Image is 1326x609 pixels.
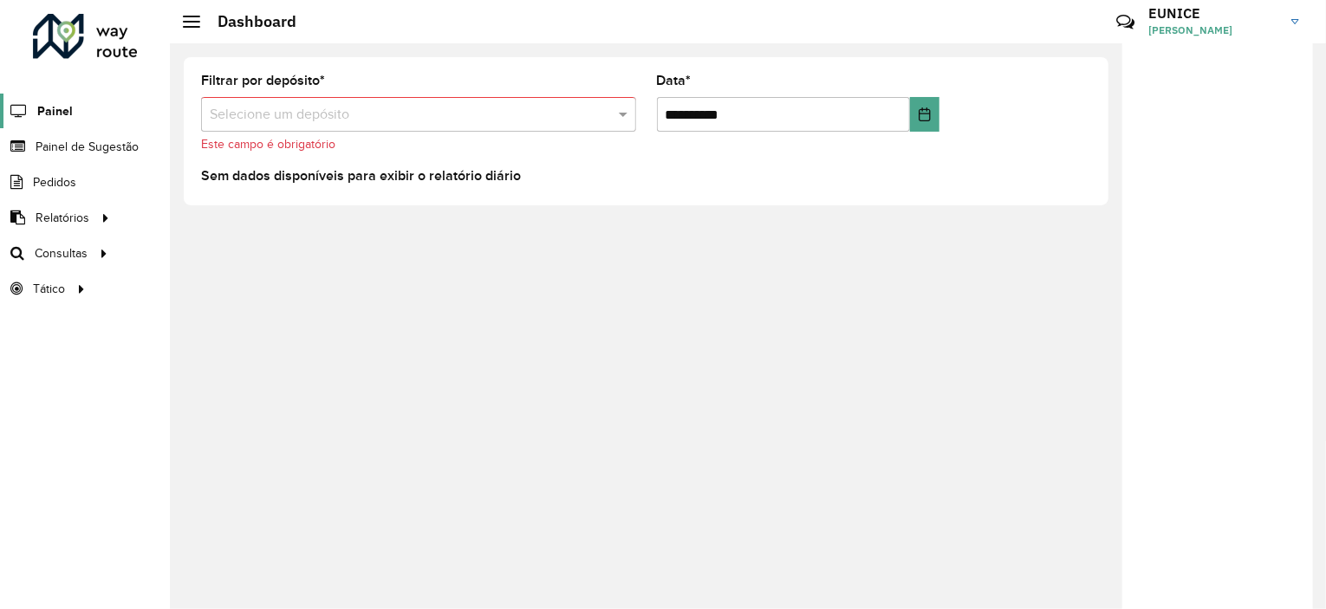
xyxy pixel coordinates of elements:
[910,97,939,132] button: Choose Date
[1148,5,1278,22] h3: EUNICE
[201,165,521,186] label: Sem dados disponíveis para exibir o relatório diário
[36,138,139,156] span: Painel de Sugestão
[200,12,296,31] h2: Dashboard
[33,173,76,191] span: Pedidos
[201,70,325,91] label: Filtrar por depósito
[1148,23,1278,38] span: [PERSON_NAME]
[35,244,88,262] span: Consultas
[37,102,73,120] span: Painel
[36,209,89,227] span: Relatórios
[201,138,335,151] formly-validation-message: Este campo é obrigatório
[1107,3,1144,41] a: Contato Rápido
[657,70,692,91] label: Data
[33,280,65,298] span: Tático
